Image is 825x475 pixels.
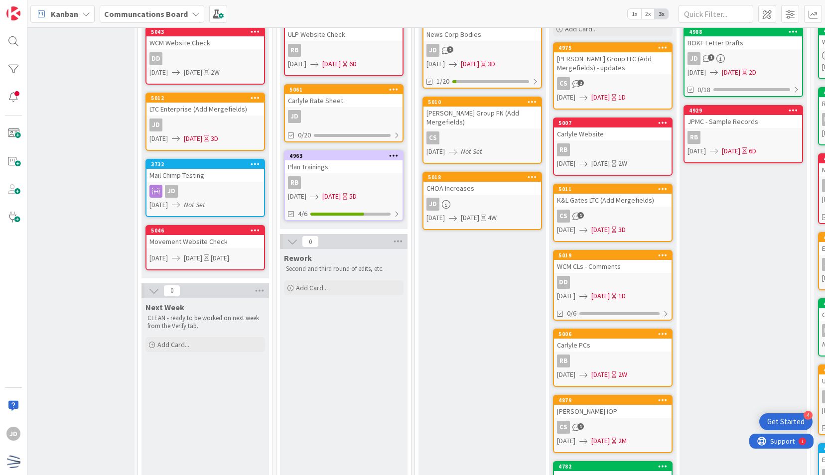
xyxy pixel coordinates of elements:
[554,339,672,352] div: Carlyle PCs
[591,92,610,103] span: [DATE]
[184,200,205,209] i: Not Set
[759,413,813,430] div: Open Get Started checklist, remaining modules: 4
[146,185,264,198] div: JD
[423,44,541,57] div: JD
[146,27,264,36] div: 5043
[423,98,541,107] div: 5010
[558,397,672,404] div: 4879
[211,67,220,78] div: 2W
[285,160,403,173] div: Plan Trainings
[557,436,575,446] span: [DATE]
[426,44,439,57] div: JD
[423,28,541,41] div: News Corp Bodies
[6,6,20,20] img: Visit kanbanzone.com
[149,253,168,263] span: [DATE]
[591,369,610,380] span: [DATE]
[286,265,402,273] p: Second and third round of edits, etc.
[184,67,202,78] span: [DATE]
[554,43,672,52] div: 4975
[146,94,264,103] div: 5012
[557,158,575,169] span: [DATE]
[687,146,706,156] span: [DATE]
[151,95,264,102] div: 5012
[149,67,168,78] span: [DATE]
[146,52,264,65] div: DD
[722,146,740,156] span: [DATE]
[298,209,307,219] span: 4/6
[349,191,357,202] div: 5D
[6,427,20,441] div: JD
[284,253,312,263] span: Rework
[554,43,672,74] div: 4975[PERSON_NAME] Group LTC (Add Mergefields) - updates
[284,18,404,76] a: ULP Website CheckRB[DATE][DATE]6D
[618,225,626,235] div: 3D
[618,158,627,169] div: 2W
[288,59,306,69] span: [DATE]
[163,285,180,297] span: 0
[289,152,403,159] div: 4963
[689,28,802,35] div: 4988
[554,52,672,74] div: [PERSON_NAME] Group LTC (Add Mergefields) - updates
[151,161,264,168] div: 3732
[146,36,264,49] div: WCM Website Check
[557,92,575,103] span: [DATE]
[285,85,403,107] div: 5061Carlyle Rate Sheet
[145,26,265,85] a: 5043WCM Website CheckDD[DATE][DATE]2W
[146,103,264,116] div: LTC Enterprise (Add Mergefields)
[641,9,655,19] span: 2x
[554,396,672,418] div: 4879[PERSON_NAME] IOP
[436,76,449,87] span: 1/20
[554,330,672,339] div: 5006
[687,131,700,144] div: RB
[426,213,445,223] span: [DATE]
[6,455,20,469] img: avatar
[557,143,570,156] div: RB
[553,250,673,321] a: 5019WCM CLs - CommentsDD[DATE][DATE]1D0/6
[553,42,673,110] a: 4975[PERSON_NAME] Group LTC (Add Mergefields) - updatesCS[DATE][DATE]1D
[146,169,264,182] div: Mail Chimp Testing
[554,260,672,273] div: WCM CLs - Comments
[146,160,264,169] div: 3732
[553,329,673,387] a: 5006Carlyle PCsRB[DATE][DATE]2W
[557,225,575,235] span: [DATE]
[423,19,541,41] div: News Corp Bodies
[423,107,541,128] div: [PERSON_NAME] Group FN (Add Mergefields)
[558,186,672,193] div: 5011
[423,173,541,182] div: 5018
[426,131,439,144] div: CS
[767,417,805,427] div: Get Started
[488,59,495,69] div: 3D
[104,9,188,19] b: Communcations Board
[285,85,403,94] div: 5061
[52,4,54,12] div: 1
[708,54,714,61] span: 1
[618,369,627,380] div: 2W
[554,421,672,434] div: CS
[554,119,672,140] div: 5007Carlyle Website
[157,340,189,349] span: Add Card...
[687,67,706,78] span: [DATE]
[749,146,756,156] div: 6D
[554,185,672,207] div: 5011K&L Gates LTC (Add Mergefields)
[285,151,403,160] div: 4963
[296,283,328,292] span: Add Card...
[288,176,301,189] div: RB
[685,27,802,36] div: 4988
[423,198,541,211] div: JD
[285,94,403,107] div: Carlyle Rate Sheet
[146,27,264,49] div: 5043WCM Website Check
[285,110,403,123] div: JD
[591,291,610,301] span: [DATE]
[302,236,319,247] span: 0
[558,44,672,51] div: 4975
[145,302,184,312] span: Next Week
[184,133,202,144] span: [DATE]
[557,355,570,367] div: RB
[577,80,584,86] span: 2
[554,119,672,127] div: 5007
[288,191,306,202] span: [DATE]
[679,5,753,23] input: Quick Filter...
[422,172,542,230] a: 5018CHOA IncreasesJD[DATE][DATE]4W
[685,131,802,144] div: RB
[557,276,570,289] div: DD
